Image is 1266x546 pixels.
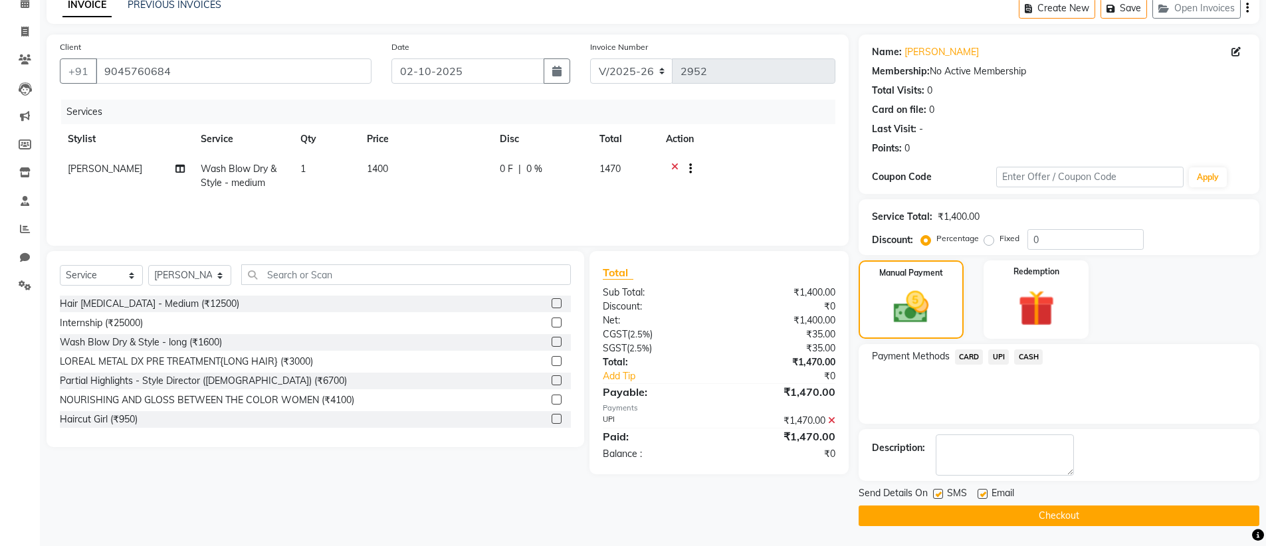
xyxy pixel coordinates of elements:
[630,329,650,339] span: 2.5%
[60,393,354,407] div: NOURISHING AND GLOSS BETWEEN THE COLOR WOMEN (₹4100)
[936,232,979,244] label: Percentage
[955,349,984,365] span: CARD
[719,327,845,341] div: ₹35.00
[193,124,292,154] th: Service
[593,327,719,341] div: ( )
[719,384,845,400] div: ₹1,470.00
[492,124,591,154] th: Disc
[526,162,542,176] span: 0 %
[593,314,719,327] div: Net:
[68,163,142,175] span: [PERSON_NAME]
[603,266,633,280] span: Total
[988,349,1009,365] span: UPI
[719,286,845,300] div: ₹1,400.00
[872,141,902,155] div: Points:
[300,163,306,175] span: 1
[96,58,371,84] input: Search by Name/Mobile/Email/Code
[391,41,409,53] label: Date
[872,441,925,455] div: Description:
[60,297,239,311] div: Hair [MEDICAL_DATA] - Medium (₹12500)
[992,486,1014,503] span: Email
[872,349,950,363] span: Payment Methods
[292,124,359,154] th: Qty
[872,210,932,224] div: Service Total:
[591,124,658,154] th: Total
[947,486,967,503] span: SMS
[719,428,845,444] div: ₹1,470.00
[719,414,845,428] div: ₹1,470.00
[1013,266,1059,278] label: Redemption
[1007,286,1066,331] img: _gift.svg
[60,316,143,330] div: Internship (₹25000)
[927,84,932,98] div: 0
[919,122,923,136] div: -
[883,287,940,327] img: _cash.svg
[872,84,924,98] div: Total Visits:
[872,170,997,184] div: Coupon Code
[996,167,1184,187] input: Enter Offer / Coupon Code
[929,103,934,117] div: 0
[60,335,222,349] div: Wash Blow Dry & Style - long (₹1600)
[719,314,845,327] div: ₹1,400.00
[719,341,845,355] div: ₹35.00
[60,58,97,84] button: +91
[872,45,902,59] div: Name:
[60,374,347,388] div: Partial Highlights - Style Director ([DEMOGRAPHIC_DATA]) (₹6700)
[599,163,621,175] span: 1470
[1189,167,1227,187] button: Apply
[658,124,835,154] th: Action
[629,343,649,353] span: 2.5%
[241,264,571,285] input: Search or Scan
[938,210,980,224] div: ₹1,400.00
[904,45,979,59] a: [PERSON_NAME]
[593,286,719,300] div: Sub Total:
[518,162,521,176] span: |
[593,414,719,428] div: UPI
[872,103,926,117] div: Card on file:
[719,355,845,369] div: ₹1,470.00
[359,124,492,154] th: Price
[61,100,845,124] div: Services
[872,233,913,247] div: Discount:
[740,369,845,383] div: ₹0
[500,162,513,176] span: 0 F
[60,412,138,426] div: Haircut Girl (₹950)
[593,428,719,444] div: Paid:
[603,342,627,354] span: SGST
[859,505,1259,526] button: Checkout
[1000,232,1019,244] label: Fixed
[593,384,719,400] div: Payable:
[593,447,719,461] div: Balance :
[872,64,1246,78] div: No Active Membership
[603,403,835,414] div: Payments
[201,163,276,189] span: Wash Blow Dry & Style - medium
[1014,349,1043,365] span: CASH
[603,328,627,340] span: CGST
[590,41,648,53] label: Invoice Number
[872,122,916,136] div: Last Visit:
[60,355,313,369] div: LOREAL METAL DX PRE TREATMENT{LONG HAIR} (₹3000)
[859,486,928,503] span: Send Details On
[593,369,740,383] a: Add Tip
[719,300,845,314] div: ₹0
[904,141,910,155] div: 0
[593,355,719,369] div: Total:
[367,163,388,175] span: 1400
[719,447,845,461] div: ₹0
[60,124,193,154] th: Stylist
[872,64,930,78] div: Membership:
[593,341,719,355] div: ( )
[879,267,943,279] label: Manual Payment
[60,41,81,53] label: Client
[593,300,719,314] div: Discount:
